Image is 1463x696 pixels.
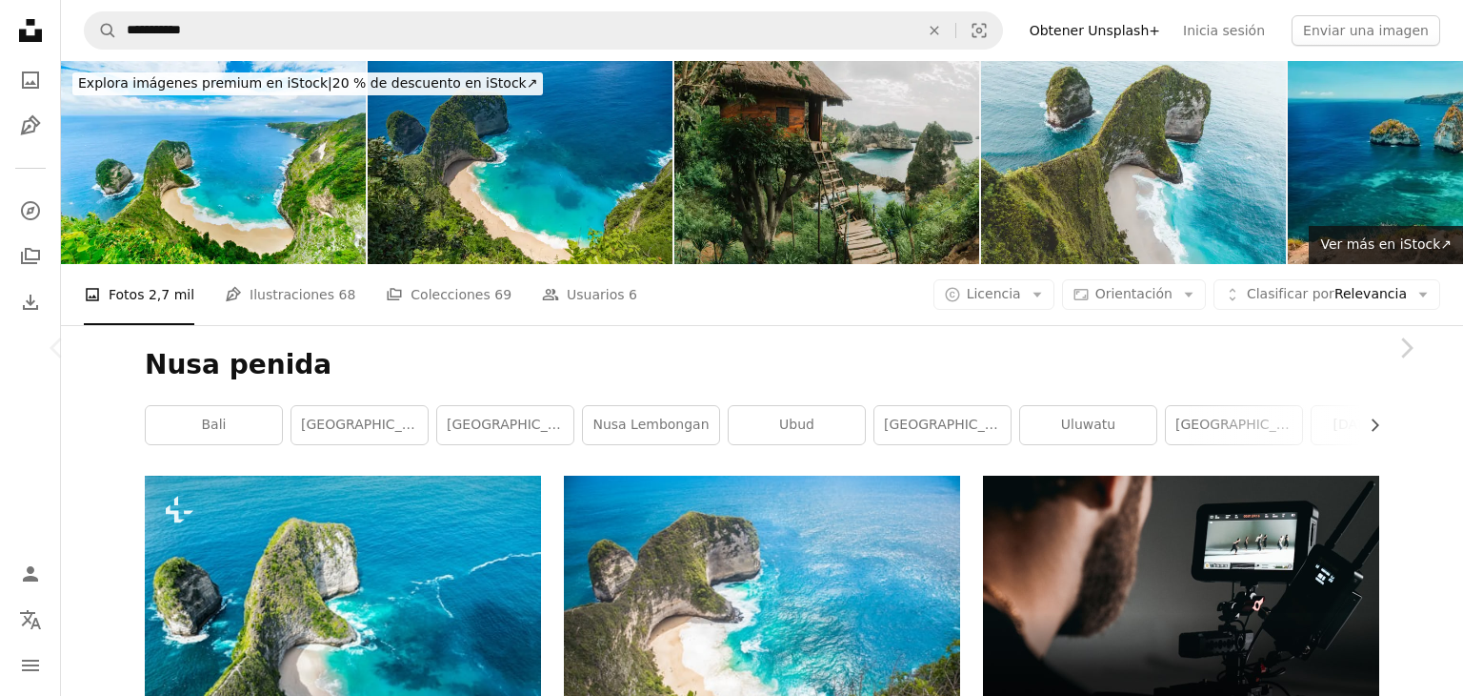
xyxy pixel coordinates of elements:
[1309,226,1463,264] a: Ver más en iStock↗
[78,75,332,91] span: Explora imágenes premium en iStock |
[913,12,955,49] button: Borrar
[564,599,960,616] a: Una vista aérea de una playa de arena con dos grandes rocas que sobresalen del agua
[368,61,672,264] img: Kelingking Beach in Nusa Penida Island, Bali, Indonesia
[874,406,1011,444] a: [GEOGRAPHIC_DATA]
[1095,286,1172,301] span: Orientación
[1312,406,1448,444] a: [DATE] Ampat
[967,286,1021,301] span: Licencia
[11,61,50,99] a: Fotos
[956,12,1002,49] button: Búsqueda visual
[981,61,1286,264] img: Kelingking Beach, Nusa Penida, Bali, Indonesia
[145,348,1379,382] h1: Nusa penida
[386,264,511,325] a: Colecciones 69
[729,406,865,444] a: Ubud
[1247,286,1334,301] span: Clasificar por
[1166,406,1302,444] a: [GEOGRAPHIC_DATA]
[84,11,1003,50] form: Encuentra imágenes en todo el sitio
[1292,15,1440,46] button: Enviar una imagen
[1062,279,1206,310] button: Orientación
[146,406,282,444] a: bali
[225,264,355,325] a: Ilustraciones 68
[145,616,541,633] a: La playa de Kelingking Nusa Penida en un día soleado en la isla de Penida, Bali, Indonesia
[1247,285,1407,304] span: Relevancia
[583,406,719,444] a: Nusa Lembongan
[629,284,637,305] span: 6
[1018,15,1172,46] a: Obtener Unsplash+
[72,72,543,95] div: 20 % de descuento en iStock ↗
[11,601,50,639] button: Idioma
[291,406,428,444] a: [GEOGRAPHIC_DATA]
[1020,406,1156,444] a: Uluwatu
[933,279,1054,310] button: Licencia
[494,284,511,305] span: 69
[61,61,366,264] img: Kelingking playa, Nusa Penida
[85,12,117,49] button: Buscar en Unsplash
[11,107,50,145] a: Ilustraciones
[61,61,554,107] a: Explora imágenes premium en iStock|20 % de descuento en iStock↗
[11,237,50,276] a: Colecciones
[11,555,50,593] a: Iniciar sesión / Registrarse
[338,284,355,305] span: 68
[1349,256,1463,440] a: Siguiente
[542,264,637,325] a: Usuarios 6
[437,406,573,444] a: [GEOGRAPHIC_DATA]
[11,646,50,685] button: Menú
[1320,236,1452,252] span: Ver más en iStock ↗
[11,192,50,230] a: Explorar
[674,61,979,264] img: Vista panorámica de la casa del árbol cerca del mar en Nusa Penida
[1213,279,1440,310] button: Clasificar porRelevancia
[1172,15,1276,46] a: Inicia sesión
